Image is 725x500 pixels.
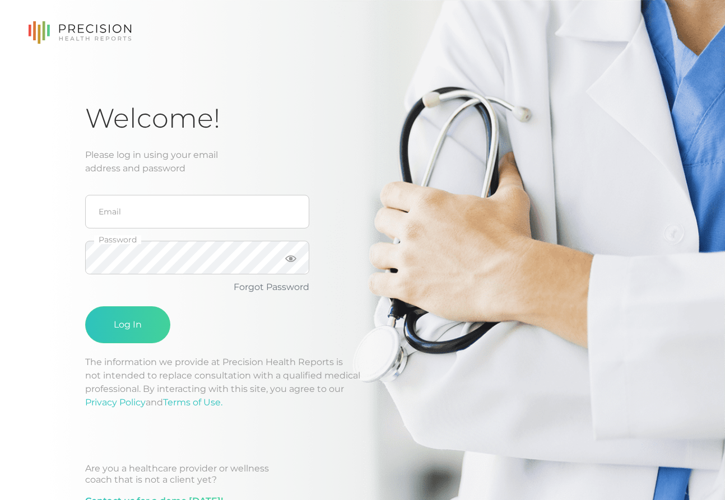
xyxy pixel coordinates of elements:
p: The information we provide at Precision Health Reports is not intended to replace consultation wi... [85,356,640,409]
button: Log In [85,306,170,343]
a: Privacy Policy [85,397,146,408]
a: Forgot Password [234,282,309,292]
input: Email [85,195,309,228]
a: Terms of Use. [163,397,222,408]
h1: Welcome! [85,102,640,135]
div: Are you a healthcare provider or wellness coach that is not a client yet? [85,463,640,485]
div: Please log in using your email address and password [85,148,640,175]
